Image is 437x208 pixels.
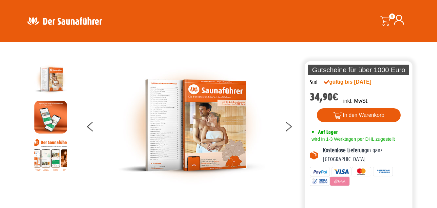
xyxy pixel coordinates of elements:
p: inkl. MwSt. [343,97,369,105]
img: der-saunafuehrer-2025-sued [34,63,67,96]
bdi: 34,90 [310,91,338,103]
p: in ganz [GEOGRAPHIC_DATA] [323,146,408,164]
b: Kostenlose Lieferung [323,147,367,154]
span: € [332,91,338,103]
div: Süd [310,78,317,87]
div: gültig bis [DATE] [324,78,386,86]
span: Auf Lager [318,129,338,135]
span: 0 [389,13,395,19]
img: MOCKUP-iPhone_regional [34,101,67,134]
img: Anleitung7tn [34,138,67,171]
span: wird in 1-3 Werktagen per DHL zugestellt [310,136,395,142]
p: Gutscheine für über 1000 Euro [308,65,409,75]
button: In den Warenkorb [317,108,401,122]
img: der-saunafuehrer-2025-sued [118,63,265,188]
